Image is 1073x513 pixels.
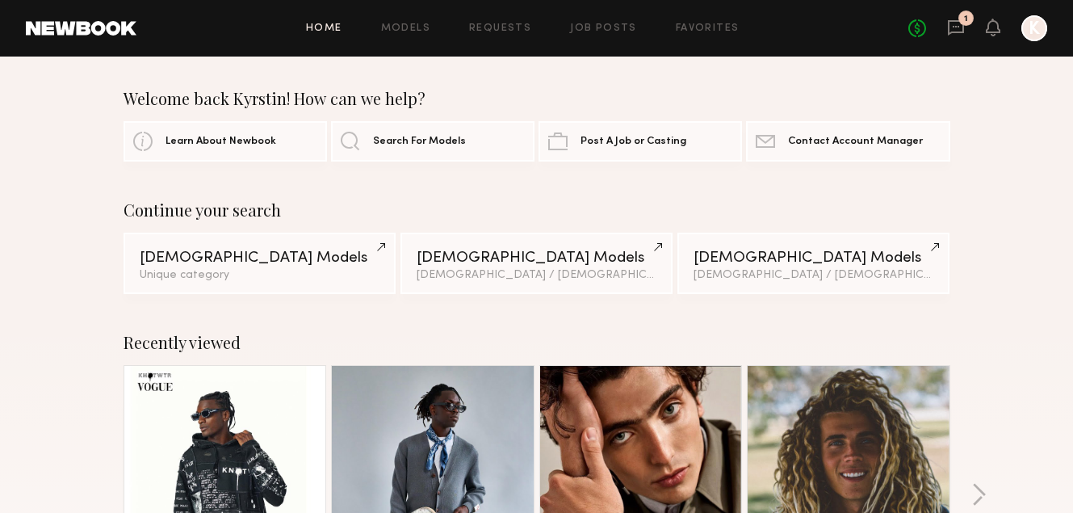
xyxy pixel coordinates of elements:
[581,137,686,147] span: Post A Job or Casting
[306,23,342,34] a: Home
[694,250,933,266] div: [DEMOGRAPHIC_DATA] Models
[124,200,950,220] div: Continue your search
[124,233,396,294] a: [DEMOGRAPHIC_DATA] ModelsUnique category
[788,137,923,147] span: Contact Account Manager
[746,121,949,162] a: Contact Account Manager
[124,89,950,108] div: Welcome back Kyrstin! How can we help?
[469,23,531,34] a: Requests
[124,121,327,162] a: Learn About Newbook
[124,333,950,352] div: Recently viewed
[381,23,430,34] a: Models
[417,250,656,266] div: [DEMOGRAPHIC_DATA] Models
[373,137,466,147] span: Search For Models
[677,233,949,294] a: [DEMOGRAPHIC_DATA] Models[DEMOGRAPHIC_DATA] / [DEMOGRAPHIC_DATA]
[947,19,965,39] a: 1
[1021,15,1047,41] a: K
[400,233,673,294] a: [DEMOGRAPHIC_DATA] Models[DEMOGRAPHIC_DATA] / [DEMOGRAPHIC_DATA], Unique category
[331,121,534,162] a: Search For Models
[676,23,740,34] a: Favorites
[140,250,379,266] div: [DEMOGRAPHIC_DATA] Models
[417,270,656,281] div: [DEMOGRAPHIC_DATA] / [DEMOGRAPHIC_DATA], Unique category
[539,121,742,162] a: Post A Job or Casting
[570,23,637,34] a: Job Posts
[694,270,933,281] div: [DEMOGRAPHIC_DATA] / [DEMOGRAPHIC_DATA]
[166,137,276,147] span: Learn About Newbook
[140,270,379,281] div: Unique category
[964,15,968,23] div: 1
